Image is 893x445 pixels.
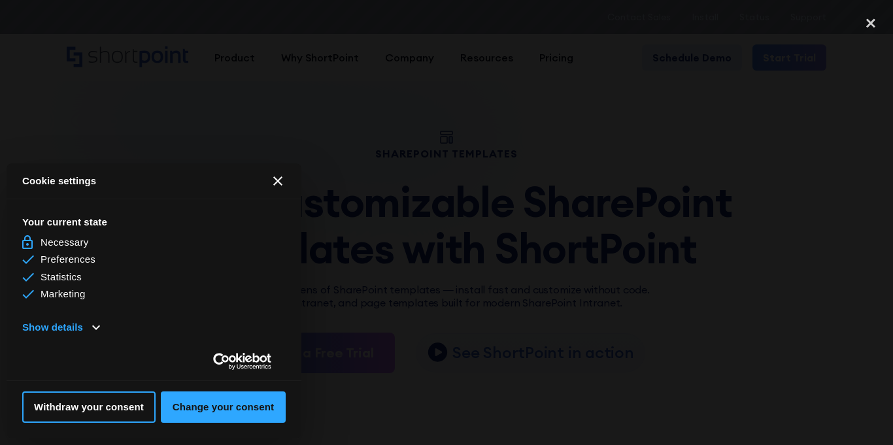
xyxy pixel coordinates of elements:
[199,353,286,370] a: Usercentrics Cookiebot - opens new page
[22,174,96,189] strong: Cookie settings
[22,391,156,423] button: Withdraw your consent
[828,382,893,445] iframe: Chat Widget
[22,215,286,230] strong: Your current state
[161,391,286,423] button: Change your consent
[22,287,286,302] li: Marketing
[22,320,100,335] button: Show details
[139,50,754,395] iframe: Vimeo embed
[262,165,294,197] button: Close CMP widget
[22,270,286,285] li: Statistics
[849,9,893,38] div: close lightbox
[22,252,286,267] li: Preferences
[22,235,286,250] li: Necessary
